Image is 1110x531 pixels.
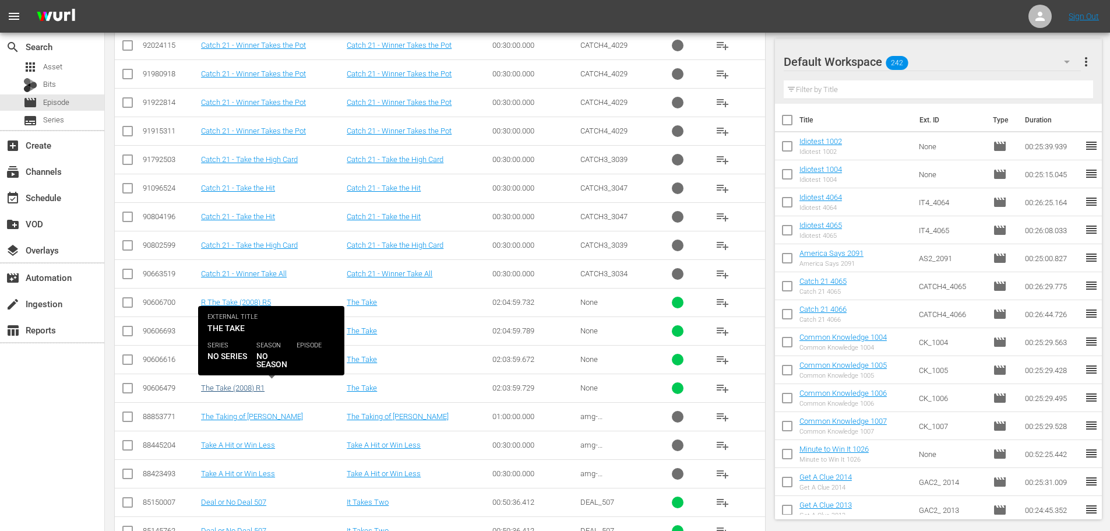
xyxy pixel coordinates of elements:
a: R The Take (2008) R1 [201,355,271,364]
td: 00:25:29.428 [1020,356,1084,384]
span: reorder [1084,419,1098,432]
a: The Taking of [PERSON_NAME] [201,412,303,421]
button: playlist_add [709,317,737,345]
div: 00:30:00.000 [492,269,576,278]
div: 88853771 [143,412,198,421]
span: playlist_add [716,67,730,81]
div: Idiotest 1004 [799,176,842,184]
a: The Take [347,298,377,307]
td: 00:25:29.495 [1020,384,1084,412]
td: 00:25:39.939 [1020,132,1084,160]
button: playlist_add [709,231,737,259]
a: Catch 21 - Winner Take All [347,269,432,278]
td: 00:24:45.352 [1020,496,1084,524]
div: 91792503 [143,155,198,164]
div: 01:00:00.000 [492,412,576,421]
div: 00:30:00.000 [492,155,576,164]
td: 00:26:44.726 [1020,300,1084,328]
td: IT4_4065 [914,216,989,244]
span: amg-EP010727110264 [580,469,638,487]
a: Catch 21 - Take the High Card [201,155,298,164]
div: America Says 2091 [799,260,864,268]
span: CATCH4_4029 [580,69,628,78]
a: Take A Hit or Win Less [201,469,275,478]
button: playlist_add [709,203,737,231]
div: 90663519 [143,269,198,278]
td: AS2_2091 [914,244,989,272]
span: playlist_add [716,267,730,281]
a: Idiotest 1004 [799,165,842,174]
span: Episode [993,167,1007,181]
span: playlist_add [716,353,730,367]
td: CK_1004 [914,328,989,356]
td: None [914,132,989,160]
span: Episode [993,195,1007,209]
span: CATCH3_3034 [580,269,628,278]
span: reorder [1084,195,1098,209]
td: 00:52:25.442 [1020,440,1084,468]
a: Catch 21 - Take the Hit [201,212,275,221]
button: more_vert [1079,48,1093,76]
button: playlist_add [709,374,737,402]
span: Automation [6,271,20,285]
span: playlist_add [716,181,730,195]
td: CK_1007 [914,412,989,440]
td: CK_1006 [914,384,989,412]
button: playlist_add [709,346,737,374]
a: Catch 21 - Winner Takes the Pot [347,69,452,78]
span: Episode [993,223,1007,237]
div: 91922814 [143,98,198,107]
span: Reports [6,323,20,337]
span: CATCH3_3039 [580,155,628,164]
div: 02:04:59.789 [492,326,576,335]
a: Common Knowledge 1006 [799,389,887,398]
button: playlist_add [709,403,737,431]
a: Idiotest 4064 [799,193,842,202]
span: reorder [1084,167,1098,181]
span: Episode [43,97,69,108]
a: R The Take (2008) R5 [201,298,271,307]
span: Overlays [6,244,20,258]
span: Asset [43,61,62,73]
span: Series [23,114,37,128]
span: CATCH4_4029 [580,41,628,50]
button: playlist_add [709,174,737,202]
div: 90606479 [143,384,198,392]
div: 00:30:00.000 [492,126,576,135]
span: Episode [993,391,1007,405]
div: 90606693 [143,326,198,335]
div: Idiotest 1002 [799,148,842,156]
div: 90606616 [143,355,198,364]
div: Common Knowledge 1005 [799,372,887,379]
button: playlist_add [709,460,737,488]
th: Title [799,104,912,136]
a: Catch 21 - Winner Takes the Pot [201,41,306,50]
span: Episode [993,363,1007,377]
div: Common Knowledge 1004 [799,344,887,351]
a: Get A Clue 2013 [799,501,852,509]
span: CATCH3_3039 [580,241,628,249]
td: 00:26:29.775 [1020,272,1084,300]
div: 00:30:00.000 [492,241,576,249]
div: 02:03:59.672 [492,355,576,364]
td: CK_1005 [914,356,989,384]
button: playlist_add [709,89,737,117]
a: Deal or No Deal 507 [201,498,266,507]
a: Catch 21 - Take the Hit [347,184,421,192]
a: Common Knowledge 1005 [799,361,887,370]
span: reorder [1084,502,1098,516]
div: 88445204 [143,441,198,449]
a: Take A Hit or Win Less [347,469,421,478]
span: Search [6,40,20,54]
span: reorder [1084,391,1098,405]
div: Get A Clue 2014 [799,484,852,491]
span: playlist_add [716,438,730,452]
div: Common Knowledge 1007 [799,428,887,435]
span: reorder [1084,335,1098,349]
span: playlist_add [716,96,730,110]
a: Common Knowledge 1004 [799,333,887,342]
a: It Takes Two [347,498,389,507]
a: Catch 21 - Winner Take All [201,269,287,278]
a: Idiotest 4065 [799,221,842,230]
span: playlist_add [716,467,730,481]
